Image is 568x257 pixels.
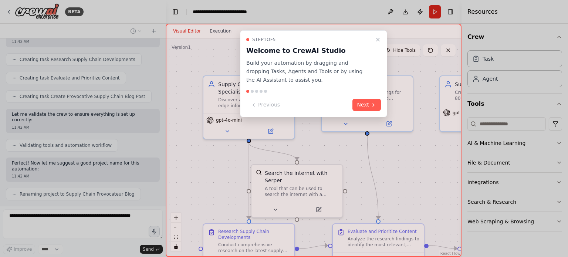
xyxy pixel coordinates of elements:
p: Build your automation by dragging and dropping Tasks, Agents and Tools or by using the AI Assista... [246,59,372,84]
button: Close walkthrough [373,35,382,44]
h3: Welcome to CrewAI Studio [246,45,372,56]
span: Step 1 of 5 [252,37,276,43]
button: Hide left sidebar [170,7,180,17]
button: Previous [246,99,284,111]
button: Next [352,99,381,111]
